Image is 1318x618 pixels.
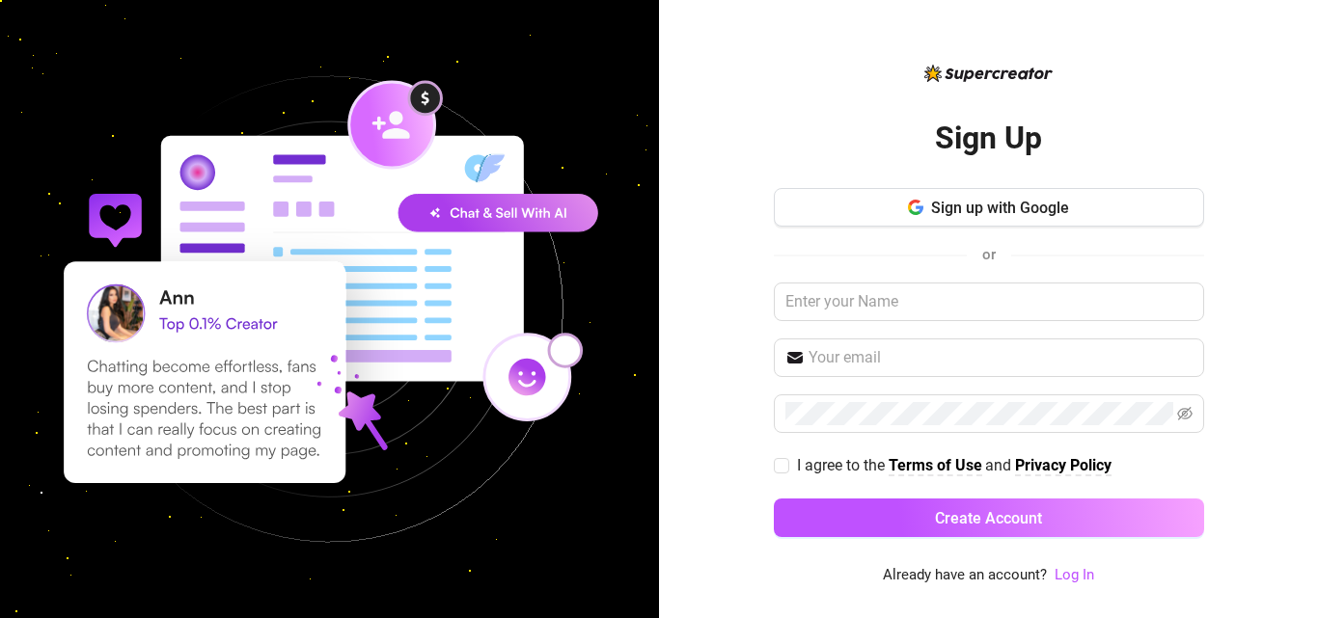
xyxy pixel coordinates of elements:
[889,456,982,476] a: Terms of Use
[982,246,996,263] span: or
[985,456,1015,474] span: and
[1055,564,1094,587] a: Log In
[1015,456,1112,476] a: Privacy Policy
[1177,406,1193,421] span: eye-invisible
[1055,566,1094,583] a: Log In
[809,346,1193,369] input: Your email
[935,119,1042,158] h2: Sign Up
[889,456,982,474] strong: Terms of Use
[774,188,1204,227] button: Sign up with Google
[924,65,1053,82] img: logo-BBDzfeDw.svg
[1015,456,1112,474] strong: Privacy Policy
[935,509,1042,527] span: Create Account
[774,282,1204,321] input: Enter your Name
[774,498,1204,537] button: Create Account
[883,564,1047,587] span: Already have an account?
[797,456,889,474] span: I agree to the
[931,199,1069,217] span: Sign up with Google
